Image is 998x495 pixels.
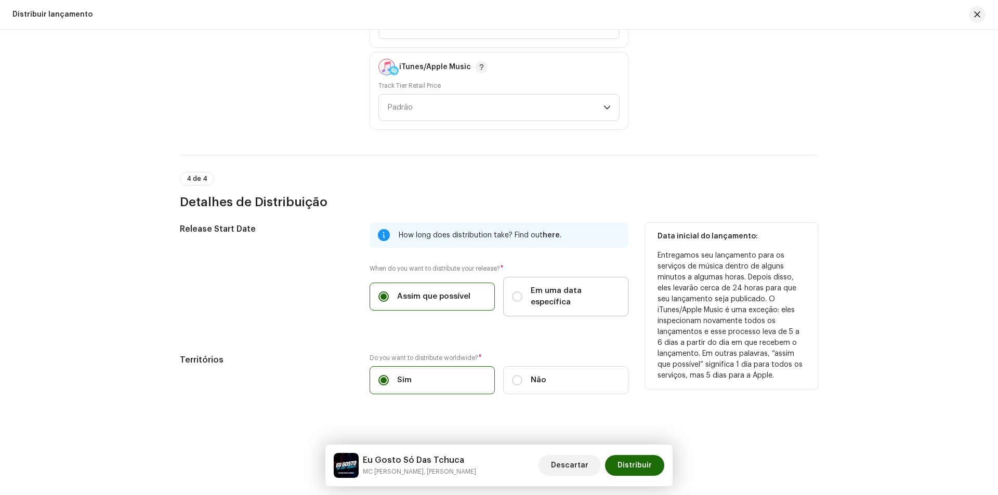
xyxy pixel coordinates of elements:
img: 07221ca8-5fec-4fc4-a08c-966a4b636d8b [334,453,359,478]
label: Track Tier Retail Price [378,82,441,90]
span: Sim [397,374,412,386]
button: Descartar [539,455,601,476]
label: Do you want to distribute worldwide? [370,354,628,362]
h5: Territórios [180,354,353,366]
span: here [543,232,560,239]
p: Entregamos seu lançamento para os serviços de música dentro de alguns minutos a algumas horas. De... [658,250,806,381]
div: iTunes/Apple Music [399,63,471,71]
label: When do you want to distribute your release? [370,264,628,273]
div: Distribuir lançamento [12,10,93,19]
small: Eu Gosto Só Das Tchuca [363,466,476,477]
span: Descartar [551,455,588,476]
span: Assim que possível [397,291,470,302]
h5: Eu Gosto Só Das Tchuca [363,454,476,466]
span: Em uma data específica [531,285,620,308]
div: How long does distribution take? Find out . [399,229,620,242]
button: Distribuir [605,455,664,476]
div: dropdown trigger [603,95,611,121]
h5: Release Start Date [180,223,353,235]
span: Padrão [387,95,603,121]
span: Padrão [387,103,413,111]
h3: Detalhes de Distribuição [180,194,818,210]
p: Data inicial do lançamento: [658,231,806,242]
span: Distribuir [618,455,652,476]
span: Não [531,374,546,386]
span: 4 de 4 [187,176,207,182]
